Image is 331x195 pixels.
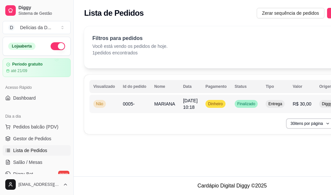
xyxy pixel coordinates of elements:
th: Id do pedido [119,80,150,93]
p: Você está vendo os pedidos de hoje. [92,43,168,49]
button: [EMAIL_ADDRESS][DOMAIN_NAME] [3,177,71,192]
a: Período gratuitoaté 21/09 [3,58,71,77]
span: Não [95,101,105,107]
a: Diggy Botnovo [3,169,71,179]
th: Tipo [262,80,289,93]
a: DiggySistema de Gestão [3,3,71,18]
th: Valor [289,80,315,93]
button: Select a team [3,21,71,34]
span: Pedidos balcão (PDV) [13,124,59,130]
span: [EMAIL_ADDRESS][DOMAIN_NAME] [18,182,60,187]
span: D [8,24,15,31]
a: Salão / Mesas [3,157,71,167]
span: Zerar sequência de pedidos [262,10,319,17]
a: Gestor de Pedidos [3,133,71,144]
div: Delícias da D ... [20,24,51,31]
span: Gestor de Pedidos [13,135,51,142]
h2: Lista de Pedidos [84,8,144,18]
div: Loja aberta [8,43,35,50]
th: Data [179,80,201,93]
span: Salão / Mesas [13,159,42,166]
th: Pagamento [201,80,231,93]
button: Pedidos balcão (PDV) [3,122,71,132]
span: Diggy Bot [13,171,33,177]
th: Nome [150,80,179,93]
span: Diggy [18,5,68,11]
th: Visualizado [89,80,119,93]
span: [DATE] 10:18 [183,98,198,110]
p: Filtros para pedidos [92,34,168,42]
span: Dashboard [13,95,36,101]
span: 0005- [123,101,135,107]
div: Acesso Rápido [3,82,71,93]
article: Período gratuito [12,62,43,67]
button: Alterar Status [51,42,65,50]
span: Dinheiro [207,101,224,107]
span: MARIANA [154,101,175,107]
button: Zerar sequência de pedidos [257,8,324,18]
article: até 21/09 [11,68,27,73]
p: 1 pedidos encontrados [92,49,168,56]
span: R$ 30,00 [293,101,311,107]
a: Lista de Pedidos [3,145,71,156]
div: Dia a dia [3,111,71,122]
span: Sistema de Gestão [18,11,68,16]
span: Lista de Pedidos [13,147,47,154]
a: Dashboard [3,93,71,103]
span: Finalizado [236,101,257,107]
th: Status [231,80,262,93]
span: Entrega [267,101,283,107]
